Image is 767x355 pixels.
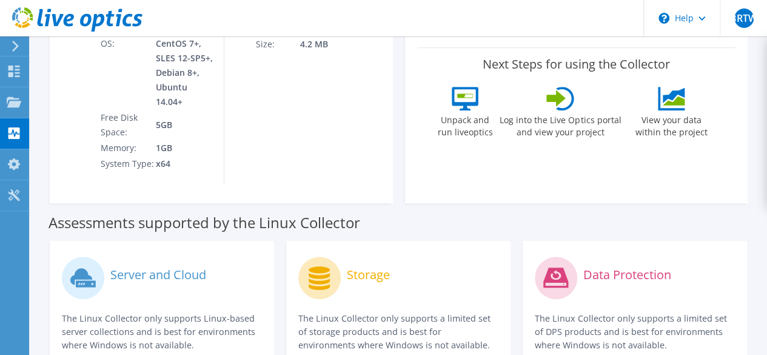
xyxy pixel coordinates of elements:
label: View your data within the project [628,110,715,138]
svg: \n [658,13,669,24]
p: The Linux Collector only supports a limited set of DPS products and is best for environments wher... [535,312,735,352]
td: Memory: [100,140,156,156]
label: Assessments supported by the Linux Collector [49,217,360,229]
td: Size: [255,36,300,52]
label: Storage [347,269,390,281]
label: Log into the Live Optics portal and view your project [499,110,621,138]
td: 1GB [155,140,214,156]
td: Free Disk Space: [100,110,156,140]
p: The Linux Collector only supports a limited set of storage products and is best for environments ... [298,312,498,352]
p: The Linux Collector only supports Linux-based server collections and is best for environments whe... [62,312,262,352]
td: Supported OS: [100,21,156,110]
span: BRTW [734,8,754,28]
label: Unpack and run liveoptics [437,110,493,138]
td: System Type: [100,156,156,172]
td: x64 [155,156,214,172]
label: Data Protection [583,269,671,281]
label: Next Steps for using the Collector [483,57,670,72]
td: 5GB [155,110,214,140]
label: Server and Cloud [110,269,206,281]
td: RHEL 7+, CentOS 7+, SLES 12-SP5+, Debian 8+, Ubuntu 14.04+ [155,21,214,110]
td: 4.2 MB [300,36,387,52]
